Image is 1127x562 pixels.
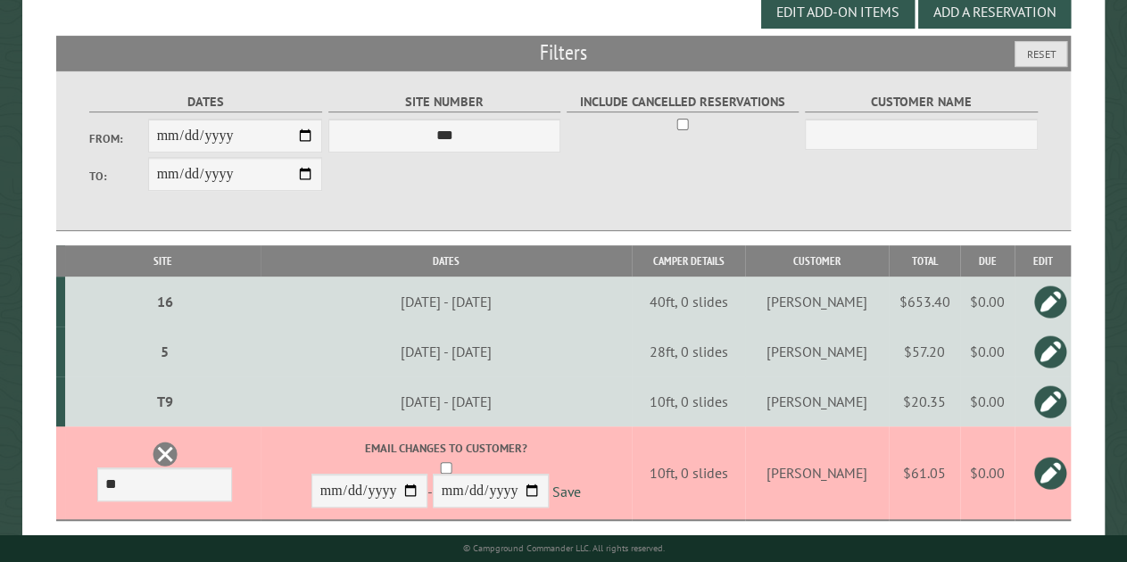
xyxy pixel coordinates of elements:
[632,277,745,326] td: 40ft, 0 slides
[89,168,147,185] label: To:
[263,440,629,512] div: -
[632,326,745,376] td: 28ft, 0 slides
[889,326,960,376] td: $57.20
[889,426,960,520] td: $61.05
[745,376,889,426] td: [PERSON_NAME]
[632,426,745,520] td: 10ft, 0 slides
[745,326,889,376] td: [PERSON_NAME]
[89,130,147,147] label: From:
[805,92,1038,112] label: Customer Name
[263,293,629,310] div: [DATE] - [DATE]
[745,245,889,277] th: Customer
[567,92,800,112] label: Include Cancelled Reservations
[1015,41,1067,67] button: Reset
[263,393,629,410] div: [DATE] - [DATE]
[889,277,960,326] td: $653.40
[1015,245,1071,277] th: Edit
[960,245,1015,277] th: Due
[745,277,889,326] td: [PERSON_NAME]
[72,343,257,360] div: 5
[89,92,322,112] label: Dates
[72,293,257,310] div: 16
[263,343,629,360] div: [DATE] - [DATE]
[960,326,1015,376] td: $0.00
[552,483,581,500] a: Save
[889,376,960,426] td: $20.35
[261,245,632,277] th: Dates
[463,542,665,554] small: © Campground Commander LLC. All rights reserved.
[632,376,745,426] td: 10ft, 0 slides
[263,440,629,457] label: Email changes to customer?
[960,426,1015,520] td: $0.00
[72,393,257,410] div: T9
[152,441,178,467] a: Delete this reservation
[65,245,260,277] th: Site
[745,426,889,520] td: [PERSON_NAME]
[328,92,561,112] label: Site Number
[632,245,745,277] th: Camper Details
[960,277,1015,326] td: $0.00
[56,36,1071,70] h2: Filters
[960,376,1015,426] td: $0.00
[889,245,960,277] th: Total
